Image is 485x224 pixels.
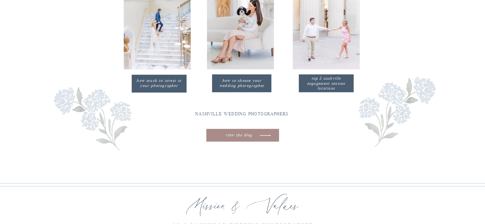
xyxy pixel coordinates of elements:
a: how much to invest in your photographer [135,78,184,89]
a: How to choose your wedding photographer [218,78,266,88]
a: top 5 nashville engagement session locations [302,76,350,83]
a: Nashville wedding photographers [176,110,308,118]
a: view the blog [212,132,265,138]
h2: Mission & Values [134,195,352,219]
